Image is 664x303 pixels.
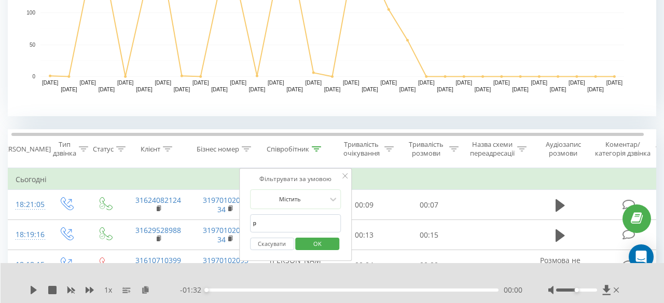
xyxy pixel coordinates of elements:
td: 00:15 [397,220,462,250]
div: Співробітник [267,145,309,154]
text: [DATE] [61,87,77,92]
text: [DATE] [155,80,171,86]
text: 50 [30,42,36,48]
td: 00:00 [397,250,462,280]
text: [DATE] [117,80,134,86]
td: 00:13 [332,220,397,250]
text: [DATE] [268,80,284,86]
text: [DATE] [362,87,378,92]
div: Статус [93,145,114,154]
text: [DATE] [211,87,228,92]
div: Тип дзвінка [53,140,76,158]
span: OK [303,236,332,252]
div: Коментар/категорія дзвінка [592,140,653,158]
text: [DATE] [305,80,322,86]
div: Аудіозапис розмови [538,140,588,158]
text: [DATE] [456,80,473,86]
text: [DATE] [79,80,96,86]
a: 3197010209334 [203,195,248,214]
td: 00:04 [332,250,397,280]
text: [DATE] [569,80,585,86]
text: 0 [32,74,35,79]
div: Open Intercom Messenger [629,244,654,269]
text: [DATE] [174,87,190,92]
text: [DATE] [42,80,59,86]
text: [DATE] [399,87,416,92]
div: Фільтрувати за умовою [250,174,341,184]
text: [DATE] [493,80,510,86]
div: 18:21:05 [16,195,36,215]
text: [DATE] [343,80,359,86]
text: [DATE] [550,87,566,92]
button: Скасувати [250,238,294,251]
text: [DATE] [99,87,115,92]
a: 3197010209334 [203,225,248,244]
div: Клієнт [141,145,160,154]
span: 00:00 [504,285,522,295]
text: [DATE] [531,80,548,86]
text: 100 [26,10,35,16]
text: [DATE] [249,87,266,92]
div: Назва схеми переадресації [470,140,515,158]
input: Введіть значення [250,214,341,232]
span: - 01:32 [180,285,206,295]
a: 31624082124 [135,195,181,205]
div: Accessibility label [204,288,209,292]
a: 31610710399 [135,255,181,265]
button: OK [296,238,340,251]
text: [DATE] [418,80,435,86]
span: Розмова не відбулась [540,255,580,274]
a: 3197010209334 [203,255,248,274]
span: 1 x [104,285,112,295]
td: 00:09 [332,190,397,220]
a: 31629528988 [135,225,181,235]
text: [DATE] [381,80,397,86]
text: [DATE] [136,87,153,92]
text: [DATE] [230,80,246,86]
text: [DATE] [437,87,453,92]
text: [DATE] [475,87,491,92]
div: 18:19:16 [16,225,36,245]
text: [DATE] [286,87,303,92]
div: Тривалість очікування [341,140,382,158]
div: Accessibility label [574,288,578,292]
text: [DATE] [606,80,623,86]
text: [DATE] [587,87,604,92]
text: [DATE] [192,80,209,86]
div: 18:18:15 [16,255,36,275]
div: Тривалість розмови [406,140,447,158]
td: 00:07 [397,190,462,220]
text: [DATE] [324,87,341,92]
div: Бізнес номер [197,145,239,154]
text: [DATE] [512,87,529,92]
